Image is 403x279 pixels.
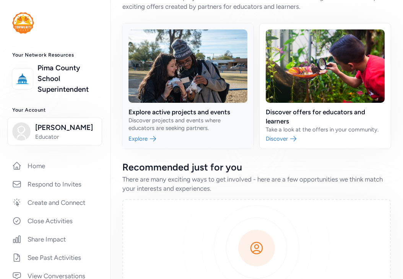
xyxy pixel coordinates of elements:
[12,107,98,113] h3: Your Account
[7,117,102,146] button: [PERSON_NAME]Educator
[35,122,97,133] span: [PERSON_NAME]
[6,212,104,229] a: Close Activities
[12,12,34,34] img: logo
[6,249,104,266] a: See Past Activities
[14,70,31,87] img: logo
[6,231,104,248] a: Share Impact
[12,52,98,58] h3: Your Network Resources
[122,175,391,193] div: There are many exciting ways to get involved - here are a few opportunities we think match your i...
[6,176,104,193] a: Respond to Invites
[6,157,104,174] a: Home
[35,133,97,141] span: Educator
[6,194,104,211] a: Create and Connect
[122,161,391,173] div: Recommended just for you
[37,63,98,95] a: Pima County School Superintendent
